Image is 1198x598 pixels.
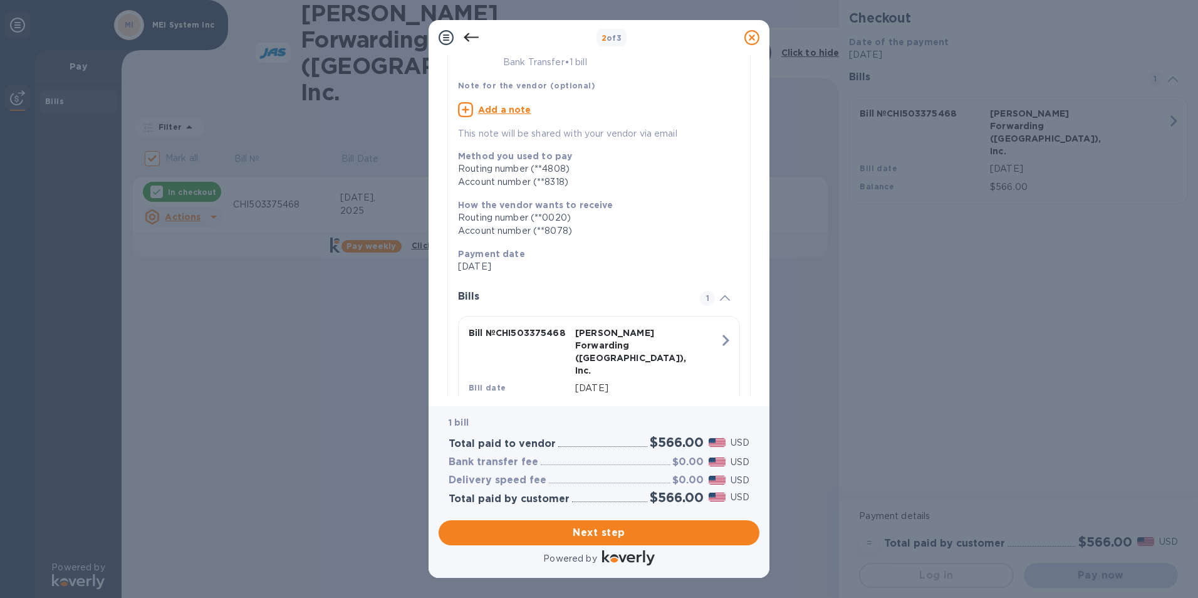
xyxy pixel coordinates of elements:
img: USD [709,476,726,485]
img: USD [709,493,726,501]
h3: Total paid by customer [449,493,570,505]
p: USD [731,474,749,487]
h3: Delivery speed fee [449,475,546,486]
h2: $566.00 [650,490,704,505]
p: Powered by [543,552,596,565]
div: Routing number (**0020) [458,211,730,224]
h3: $0.00 [672,456,704,468]
p: [PERSON_NAME] Forwarding ([GEOGRAPHIC_DATA]), Inc. [575,327,677,377]
b: Payment date [458,249,525,259]
h3: Bills [458,291,685,303]
b: Method you used to pay [458,151,572,161]
b: of 3 [602,33,622,43]
h2: $566.00 [650,434,704,450]
div: [PERSON_NAME] Forwarding ([GEOGRAPHIC_DATA]), Inc.Bank Transfer•1 billNote for the vendor (option... [458,9,740,140]
div: Routing number (**4808) [458,162,730,176]
img: USD [709,458,726,466]
u: Add a note [478,105,531,115]
p: [DATE] [458,260,730,273]
b: Bill date [469,383,506,392]
p: Bill № CHI503375468 [469,327,570,339]
p: USD [731,491,749,504]
p: Bank Transfer • 1 bill [503,56,647,69]
p: This note will be shared with your vendor via email [458,127,740,140]
h3: Bank transfer fee [449,456,538,468]
b: 1 bill [449,417,469,428]
b: Note for the vendor (optional) [458,81,595,90]
img: USD [709,438,726,447]
button: Bill №CHI503375468[PERSON_NAME] Forwarding ([GEOGRAPHIC_DATA]), Inc.Bill date[DATE] [458,316,740,424]
p: USD [731,456,749,469]
span: 2 [602,33,607,43]
h3: Total paid to vendor [449,438,556,450]
div: Account number (**8318) [458,176,730,189]
p: USD [731,436,749,449]
img: Logo [602,550,655,565]
span: 1 [700,291,715,306]
p: [DATE] [575,382,719,395]
span: Next step [449,525,749,540]
h3: $0.00 [672,475,704,486]
div: Account number (**8078) [458,224,730,238]
b: How the vendor wants to receive [458,200,613,210]
button: Next step [439,520,759,545]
